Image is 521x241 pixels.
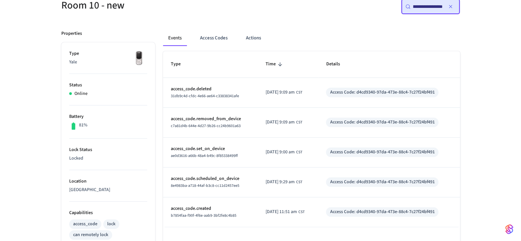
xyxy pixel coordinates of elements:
[171,213,236,218] span: b7854faa-f90f-4f6e-aab9-3bf2fe8c4b85
[79,122,88,129] p: 81%
[163,51,460,227] table: sticky table
[163,30,460,46] div: ant example
[266,208,297,215] span: [DATE] 11:51 am
[296,90,302,96] span: CST
[69,155,147,162] p: Locked
[326,59,348,69] span: Details
[330,119,434,126] div: Access Code: d4cd9340-97da-473e-88c4-7c27f24bf491
[266,59,284,69] span: Time
[171,59,189,69] span: Type
[296,149,302,155] span: CST
[266,149,302,156] div: Asia/Shanghai
[266,119,302,126] div: Asia/Shanghai
[73,221,97,228] div: access_code
[69,82,147,89] p: Status
[69,146,147,153] p: Lock Status
[69,178,147,185] p: Location
[171,116,250,122] p: access_code.removed_from_device
[74,90,88,97] p: Online
[73,231,108,238] div: can remotely lock
[266,179,302,186] div: Asia/Shanghai
[296,120,302,125] span: CST
[171,93,239,99] span: 31db9c4d-cfdc-4e66-ae64-c33838341afe
[69,186,147,193] p: [GEOGRAPHIC_DATA]
[163,30,187,46] button: Events
[296,179,302,185] span: CST
[171,123,241,129] span: c7a81d4b-644e-4d27-9b26-cc24b9601a63
[69,113,147,120] p: Battery
[266,89,295,96] span: [DATE] 9:09 am
[266,208,305,215] div: Asia/Shanghai
[505,224,513,234] img: SeamLogoGradient.69752ec5.svg
[330,89,434,96] div: Access Code: d4cd9340-97da-473e-88c4-7c27f24bf491
[171,86,250,93] p: access_code.deleted
[171,205,250,212] p: access_code.created
[171,145,250,152] p: access_code.set_on_device
[266,119,295,126] span: [DATE] 9:09 am
[241,30,266,46] button: Actions
[266,179,295,186] span: [DATE] 9:29 am
[171,153,238,159] span: ae0d3616-a66b-48a4-b49c-8f85338499ff
[69,50,147,57] p: Type
[61,30,82,37] p: Properties
[195,30,233,46] button: Access Codes
[131,50,147,67] img: Yale Assure Touchscreen Wifi Smart Lock, Satin Nickel, Front
[69,209,147,216] p: Capabilities
[69,59,147,66] p: Yale
[330,149,434,156] div: Access Code: d4cd9340-97da-473e-88c4-7c27f24bf491
[266,149,295,156] span: [DATE] 9:00 am
[266,89,302,96] div: Asia/Shanghai
[330,208,434,215] div: Access Code: d4cd9340-97da-473e-88c4-7c27f24bf491
[330,179,434,186] div: Access Code: d4cd9340-97da-473e-88c4-7c27f24bf491
[107,221,115,228] div: lock
[298,209,305,215] span: CST
[171,175,250,182] p: access_code.scheduled_on_device
[171,183,239,188] span: 8e4983ba-a718-44af-b3c8-cc11d2457ee5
